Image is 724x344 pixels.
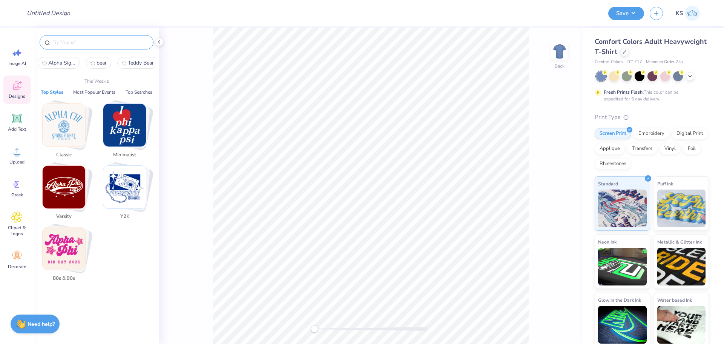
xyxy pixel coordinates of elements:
span: Glow in the Dark Ink [598,296,641,304]
span: Y2K [112,213,137,221]
span: Neon Ink [598,238,617,246]
img: Neon Ink [598,248,647,285]
img: Varsity [43,166,85,208]
button: Stack Card Button Minimalist [98,103,155,162]
span: Greek [11,192,23,198]
div: Embroidery [633,128,669,139]
span: bear [97,59,107,66]
span: Image AI [8,60,26,66]
span: Metallic & Glitter Ink [657,238,702,246]
button: Stack Card Button Classic [38,103,95,162]
button: Top Styles [38,88,66,96]
strong: Fresh Prints Flash: [604,89,644,95]
img: Back [552,44,567,59]
img: Classic [43,104,85,147]
div: Back [555,63,564,69]
button: Top Searches [123,88,155,96]
span: Upload [9,159,25,165]
img: Puff Ink [657,190,706,227]
input: Try "Alpha" [52,39,149,46]
img: Water based Ink [657,306,706,344]
span: Classic [52,151,76,159]
div: Transfers [627,143,657,154]
div: Accessibility label [311,325,318,333]
a: KS [672,6,703,21]
button: Most Popular Events [71,88,118,96]
span: Decorate [8,264,26,270]
button: Save [608,7,644,20]
div: This color can be expedited for 5 day delivery. [604,89,696,102]
span: 80s & 90s [52,275,76,282]
div: Vinyl [660,143,681,154]
button: Stack Card Button Y2K [98,165,155,224]
button: Teddy Bear2 [117,57,158,69]
strong: Need help? [28,321,55,328]
span: Comfort Colors Adult Heavyweight T-Shirt [595,37,707,56]
span: Minimum Order: 24 + [646,59,684,65]
div: Applique [595,143,625,154]
div: Screen Print [595,128,631,139]
span: Standard [598,180,618,188]
input: Untitled Design [21,6,76,21]
span: Add Text [8,126,26,132]
button: bear1 [86,57,111,69]
img: Glow in the Dark Ink [598,306,647,344]
img: 80s & 90s [43,227,85,270]
span: Comfort Colors [595,59,623,65]
div: Foil [683,143,701,154]
span: # C1717 [626,59,642,65]
div: Print Type [595,113,709,122]
button: Stack Card Button Varsity [38,165,95,224]
span: Designs [9,93,25,99]
p: This Week's [84,78,109,85]
img: Y2K [103,166,146,208]
img: Kath Sales [685,6,700,21]
button: Alpha Sigma Tau Football Player0 [38,57,80,69]
div: Digital Print [672,128,708,139]
span: Water based Ink [657,296,692,304]
img: Metallic & Glitter Ink [657,248,706,285]
span: Teddy Bear [128,59,154,66]
span: Varsity [52,213,76,221]
span: KS [676,9,683,18]
img: Minimalist [103,104,146,147]
span: Puff Ink [657,180,673,188]
span: Alpha Sigma Tau Football Player [48,59,75,66]
img: Standard [598,190,647,227]
span: Clipart & logos [5,225,29,237]
button: Stack Card Button 80s & 90s [38,227,95,285]
span: Minimalist [112,151,137,159]
div: Rhinestones [595,158,631,170]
